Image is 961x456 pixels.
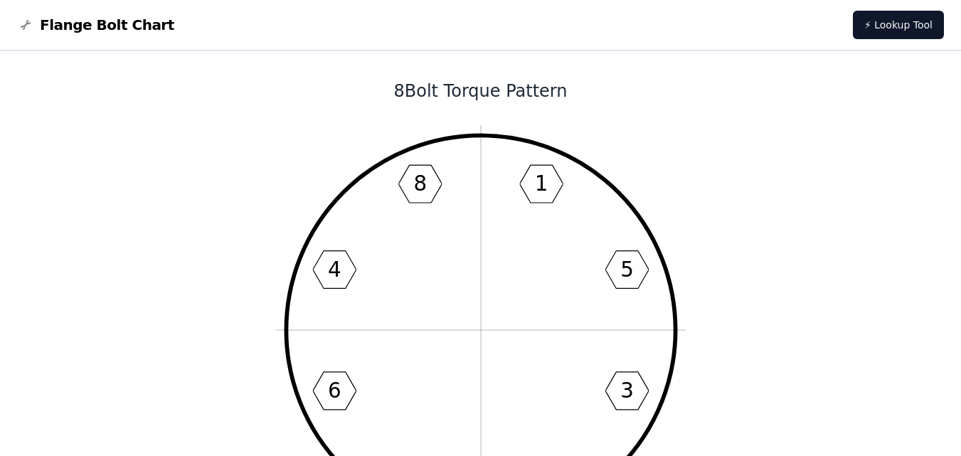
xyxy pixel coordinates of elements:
h1: 8 Bolt Torque Pattern [99,80,863,102]
text: 1 [534,171,548,196]
text: 4 [328,258,341,282]
text: 6 [328,378,341,403]
a: ⚡ Lookup Tool [853,11,944,39]
span: Flange Bolt Chart [40,15,174,35]
a: Flange Bolt Chart LogoFlange Bolt Chart [17,15,174,35]
text: 5 [620,258,634,282]
text: 3 [620,378,634,403]
img: Flange Bolt Chart Logo [17,16,34,33]
text: 8 [413,171,427,196]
